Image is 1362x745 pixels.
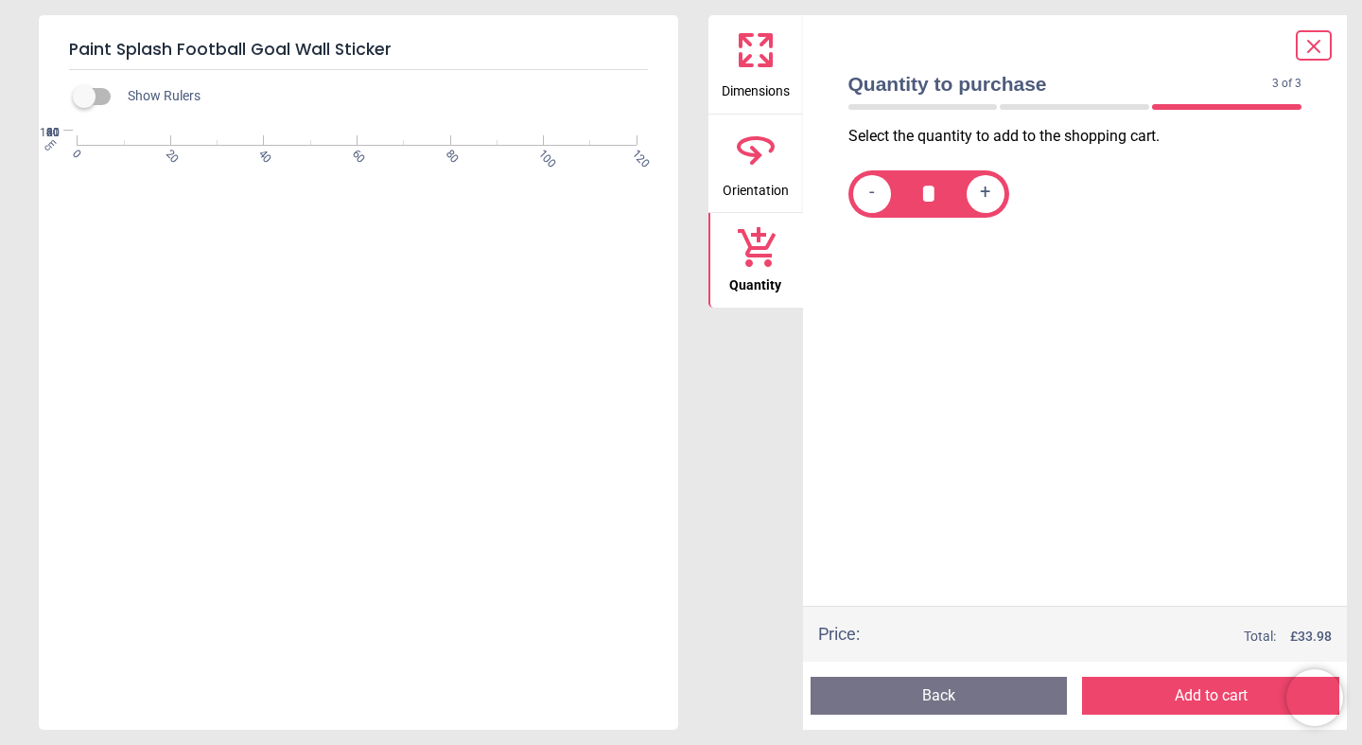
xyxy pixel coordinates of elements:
button: Quantity [708,213,803,308]
span: 60 [348,147,360,159]
iframe: Brevo live chat [1286,669,1343,726]
span: £ [1290,628,1332,647]
span: Dimensions [722,73,790,101]
span: 20 [162,147,174,159]
button: Orientation [708,115,803,213]
span: 3 of 3 [1272,76,1301,92]
span: 33.98 [1298,629,1332,644]
button: Back [811,677,1068,715]
div: Show Rulers [84,85,678,108]
span: Quantity [729,267,781,295]
span: 101 [24,125,60,141]
span: 40 [255,147,268,159]
span: Quantity to purchase [848,70,1273,98]
span: - [869,182,875,205]
button: Dimensions [708,15,803,114]
div: Price : [818,622,860,646]
h5: Paint Splash Football Goal Wall Sticker [69,30,648,70]
span: Orientation [723,172,789,201]
span: 80 [442,147,454,159]
button: Add to cart [1082,677,1339,715]
p: Select the quantity to add to the shopping cart. [848,126,1318,147]
span: 100 [534,147,547,159]
span: 0 [68,147,80,159]
span: + [980,182,990,205]
div: Total: [888,628,1333,647]
span: 120 [628,147,640,159]
span: cm [42,135,59,152]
